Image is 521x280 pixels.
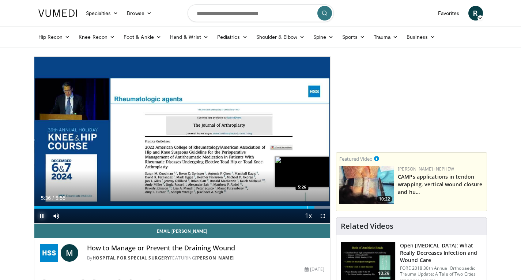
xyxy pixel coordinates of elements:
a: CAMPs applications in tendon wrapping, vertical wound closure and hu… [398,173,482,195]
div: Progress Bar [34,206,331,209]
p: FORE 2018 30th Annual Orthopaedic Trauma Update: A Tale of Two Cities [400,265,482,277]
img: 2677e140-ee51-4d40-a5f5-4f29f195cc19.150x105_q85_crop-smart_upscale.jpg [339,166,394,204]
span: 5:55 [56,195,65,201]
button: Mute [49,209,64,223]
h4: Related Videos [341,222,393,231]
a: Spine [309,30,338,44]
a: Favorites [434,6,464,20]
a: Specialties [82,6,123,20]
iframe: Advertisement [357,56,467,148]
a: Foot & Ankle [119,30,166,44]
a: Hip Recon [34,30,75,44]
button: Pause [34,209,49,223]
h3: Open [MEDICAL_DATA]: What Really Decreases Infection and Wound Care [400,242,482,264]
span: 5:36 [41,195,51,201]
a: Trauma [369,30,403,44]
a: Hand & Wrist [166,30,213,44]
a: Shoulder & Elbow [252,30,309,44]
button: Playback Rate [301,209,316,223]
img: VuMedi Logo [38,10,77,17]
a: M [61,244,78,262]
div: By FEATURING [87,255,325,261]
small: Featured Video [339,156,373,162]
a: Knee Recon [74,30,119,44]
span: 10:29 [375,270,393,277]
span: / [53,195,54,201]
input: Search topics, interventions [188,4,334,22]
a: Sports [338,30,369,44]
button: Fullscreen [316,209,330,223]
img: Hospital for Special Surgery [40,244,58,262]
a: [PERSON_NAME] [195,255,234,261]
a: Pediatrics [213,30,252,44]
div: [DATE] [305,266,324,273]
a: Business [402,30,439,44]
a: Email [PERSON_NAME] [34,224,331,238]
img: image.jpeg [275,156,329,187]
a: R [468,6,483,20]
a: Browse [122,6,156,20]
video-js: Video Player [34,57,331,224]
a: Hospital for Special Surgery [93,255,170,261]
span: 10:22 [377,196,392,202]
h4: How to Manage or Prevent the Draining Wound [87,244,325,252]
a: [PERSON_NAME]+Nephew [398,166,454,172]
a: 10:22 [339,166,394,204]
